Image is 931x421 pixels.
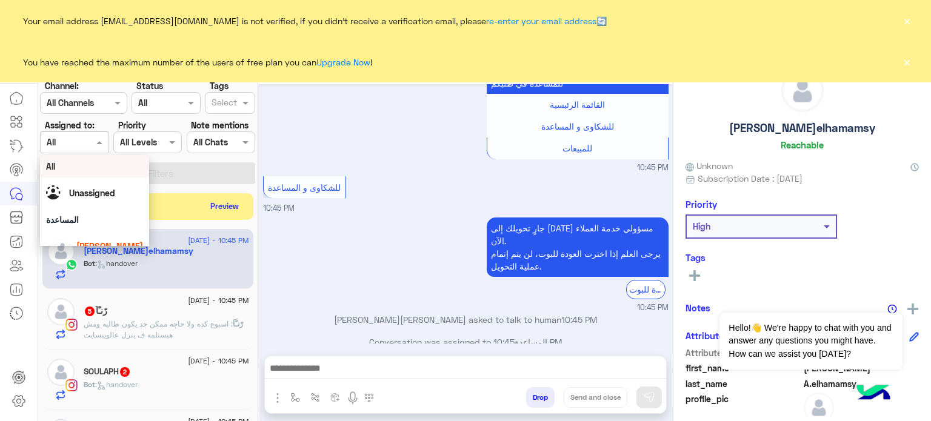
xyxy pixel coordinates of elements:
[901,15,913,27] button: ×
[285,387,305,407] button: select flow
[686,362,801,374] span: first_name
[69,188,115,198] span: Unassigned
[330,393,340,402] img: create order
[40,155,149,246] ng-dropdown-panel: Options list
[852,373,895,415] img: hulul-logo.png
[782,70,823,111] img: defaultAdmin.png
[719,313,902,370] span: Hello!👋 We're happy to chat with you and answer any questions you might have. How can we assist y...
[564,387,627,408] button: Send and close
[188,356,249,366] span: [DATE] - 10:45 PM
[290,393,300,402] img: select flow
[191,119,249,131] label: Note mentions
[45,79,79,92] label: Channel:
[698,172,803,185] span: Subscription Date : [DATE]
[268,182,341,193] span: للشكاوى و المساعدة
[84,380,95,389] span: Bot
[686,393,801,420] span: profile_pic
[686,199,717,210] h6: Priority
[907,303,918,314] img: add
[118,119,146,131] label: Priority
[316,57,370,67] a: Upgrade Now
[188,235,249,246] span: [DATE] - 10:45 PM
[493,337,562,347] span: 10:45 PM
[76,241,143,251] span: [PERSON_NAME]
[84,246,193,256] h5: Aya A.elhamamsy
[643,391,655,403] img: send message
[46,185,64,204] img: Unassigned.svg
[686,159,733,172] span: Unknown
[40,208,149,231] div: المساعدة
[54,239,71,256] img: defaultAdmin.png
[136,79,163,92] label: Status
[550,99,605,110] span: القائمة الرئيسية
[263,204,295,213] span: 10:45 PM
[487,217,669,277] p: 7/9/2025, 10:45 PM
[85,307,95,316] span: 5
[364,393,374,403] img: make a call
[263,336,669,348] p: Conversation was assigned to المساعدة
[95,380,138,389] span: : handover
[562,143,592,153] span: للمبيعات
[729,121,875,135] h5: [PERSON_NAME]elhamamsy
[486,16,596,26] a: re-enter your email address
[686,330,729,341] h6: Attributes
[23,15,607,27] span: Your email address [EMAIL_ADDRESS][DOMAIN_NAME] is not verified, if you didn't receive a verifica...
[270,391,285,405] img: send attachment
[47,238,75,265] img: defaultAdmin.png
[305,387,325,407] button: Trigger scenario
[205,197,244,215] button: Preview
[84,319,233,339] span: اسبوع كده ولا حاجه ممكن حد يكون طالبه ومش هيستلمه ف ينزل عالويبسايت
[561,314,597,325] span: 10:45 PM
[526,387,555,408] button: Drop
[637,162,669,174] span: 10:45 PM
[686,252,919,263] h6: Tags
[781,139,824,150] h6: Reachable
[233,319,243,328] span: رّنـَّاَ
[263,313,669,326] p: [PERSON_NAME][PERSON_NAME] asked to talk to human
[188,295,249,306] span: [DATE] - 10:45 PM
[47,359,75,386] img: defaultAdmin.png
[120,367,130,377] span: 2
[901,56,913,68] button: ×
[626,280,666,299] div: العودة للبوت
[541,121,614,131] span: للشكاوى و المساعدة
[210,79,229,92] label: Tags
[637,302,669,314] span: 10:45 PM
[686,302,710,313] h6: Notes
[65,259,78,271] img: WhatsApp
[345,391,360,405] img: send voice note
[95,259,138,268] span: : handover
[45,119,95,131] label: Assigned to:
[210,96,237,111] div: Select
[65,319,78,331] img: Instagram
[84,259,95,268] span: Bot
[310,393,320,402] img: Trigger scenario
[23,56,372,68] span: You have reached the maximum number of the users of free plan you can !
[84,366,131,377] h5: SOULAPH
[686,346,801,359] span: Attribute Name
[46,161,55,171] span: All
[686,377,801,390] span: last_name
[65,379,78,391] img: Instagram
[804,377,919,390] span: A.elhamamsy
[47,298,75,325] img: defaultAdmin.png
[325,387,345,407] button: create order
[84,306,107,316] h5: رّنـَّاَ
